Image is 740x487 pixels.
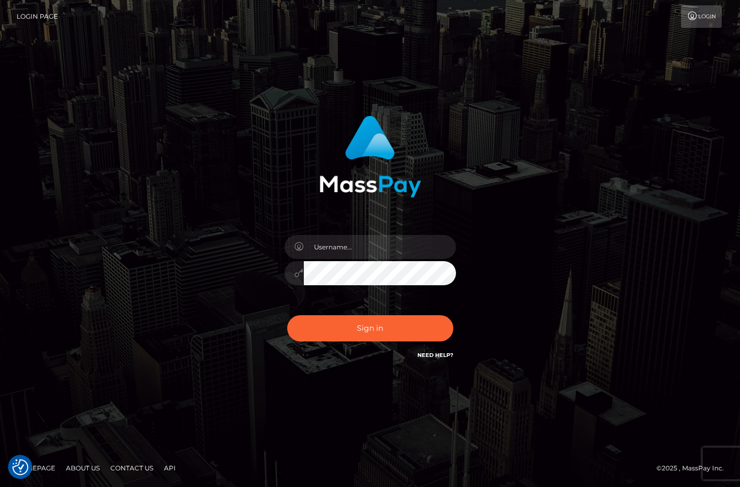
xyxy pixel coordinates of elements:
[417,352,453,359] a: Need Help?
[12,459,28,475] button: Consent Preferences
[319,116,421,197] img: MassPay Login
[17,5,58,28] a: Login Page
[12,460,59,476] a: Homepage
[12,459,28,475] img: Revisit consent button
[106,460,158,476] a: Contact Us
[656,462,732,474] div: © 2025 , MassPay Inc.
[160,460,180,476] a: API
[304,235,456,259] input: Username...
[62,460,104,476] a: About Us
[681,5,722,28] a: Login
[287,315,453,341] button: Sign in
